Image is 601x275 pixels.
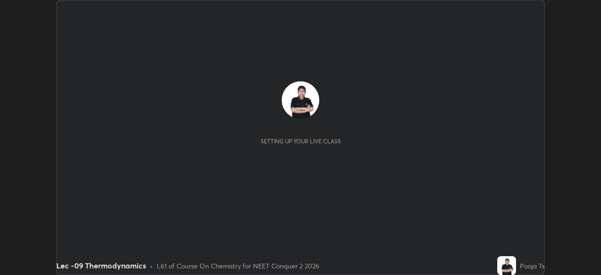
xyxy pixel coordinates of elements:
[157,261,319,271] div: L61 of Course On Chemistry for NEET Conquer 2 2026
[520,261,545,271] div: Pooja Ts
[497,256,516,275] img: 72d189469a4d4c36b4c638edf2063a7f.jpg
[150,261,153,271] div: •
[282,81,319,119] img: 72d189469a4d4c36b4c638edf2063a7f.jpg
[261,138,341,145] div: Setting up your live class
[56,260,146,271] div: Lec -09 Thermodynamics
